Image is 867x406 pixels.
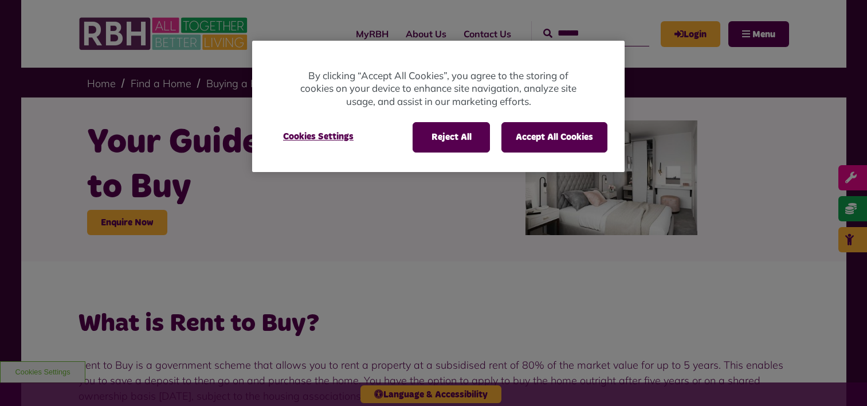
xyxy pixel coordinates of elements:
button: Reject All [413,122,490,152]
div: Privacy [252,41,625,172]
div: Cookie banner [252,41,625,172]
button: Cookies Settings [269,122,367,151]
p: By clicking “Accept All Cookies”, you agree to the storing of cookies on your device to enhance s... [298,69,579,108]
button: Accept All Cookies [501,122,607,152]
